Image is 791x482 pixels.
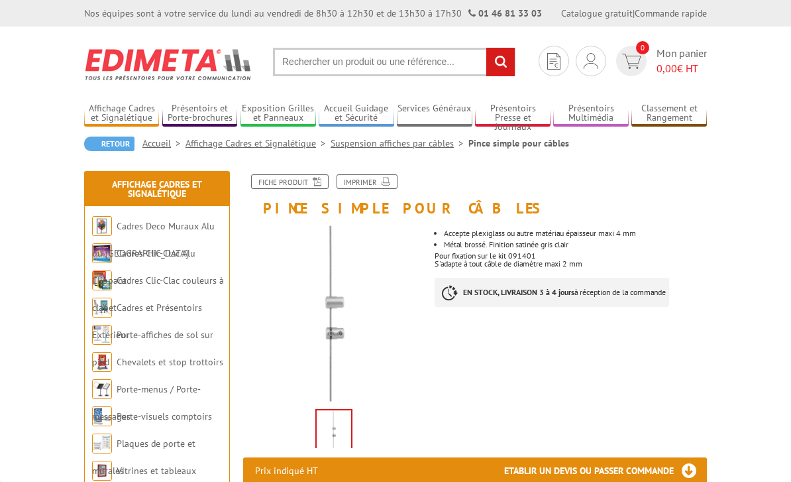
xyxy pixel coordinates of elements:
[92,383,201,422] a: Porte-menus / Porte-messages
[337,174,397,189] a: Imprimer
[92,220,215,259] a: Cadres Deco Muraux Alu ou [GEOGRAPHIC_DATA]
[92,302,202,341] a: Cadres et Présentoirs Extérieur
[92,434,112,453] img: Plaques de porte et murales
[631,103,706,125] a: Classement et Rangement
[117,356,223,368] a: Chevalets et stop trottoirs
[162,103,237,125] a: Présentoirs et Porte-brochures
[273,48,515,76] input: Rechercher un produit ou une référence...
[84,7,542,20] div: Nos équipes sont à votre service du lundi au vendredi de 8h30 à 12h30 et de 13h30 à 17h30
[622,54,641,69] img: devis rapide
[486,48,515,76] input: rechercher
[475,103,550,125] a: Présentoirs Presse et Journaux
[317,410,351,452] img: suspendus_par_cables_091402_1.jpg
[478,7,542,19] a: 01 46 81 33 03
[553,103,628,125] a: Présentoirs Multimédia
[84,40,253,89] img: Edimeta
[92,329,213,368] a: Porte-affiches de sol sur pied
[435,278,669,307] p: à réception de la commande
[92,438,195,477] a: Plaques de porte et murales
[444,229,707,237] li: Accepte plexiglass ou autre matériau épaisseur maxi 4 mm
[319,103,394,125] a: Accueil Guidage et Sécurité
[657,62,677,75] span: 0,00
[547,53,560,70] img: devis rapide
[657,61,707,76] span: € HT
[92,247,195,286] a: Cadres Clic-Clac Alu Clippant
[657,46,707,76] span: Mon panier
[117,410,212,422] a: Porte-visuels comptoirs
[613,46,707,76] a: devis rapide 0 Mon panier 0,00€ HT
[243,223,425,404] img: suspendus_par_cables_091402_1.jpg
[444,241,707,249] li: Métal brossé. Finition satinée gris clair
[397,103,472,125] a: Services Généraux
[635,7,707,19] a: Commande rapide
[112,178,202,200] a: Affichage Cadres et Signalétique
[92,216,112,236] img: Cadres Deco Muraux Alu ou Bois
[84,137,134,151] a: Retour
[561,7,633,19] a: Catalogue gratuit
[561,7,707,20] div: |
[584,53,598,69] img: devis rapide
[84,103,159,125] a: Affichage Cadres et Signalétique
[251,174,329,189] a: Fiche produit
[142,137,185,149] a: Accueil
[636,41,649,54] span: 0
[92,379,112,399] img: Porte-menus / Porte-messages
[185,137,331,149] a: Affichage Cadres et Signalétique
[463,287,574,297] strong: EN STOCK, LIVRAISON 3 à 4 jours
[435,216,717,320] div: Pour fixation sur le kit 091401 S'adapte à tout câble de diamètre maxi 2 mm
[331,137,468,149] a: Suspension affiches par câbles
[92,274,224,314] a: Cadres Clic-Clac couleurs à clapet
[468,137,569,150] li: Pince simple pour câbles
[240,103,315,125] a: Exposition Grilles et Panneaux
